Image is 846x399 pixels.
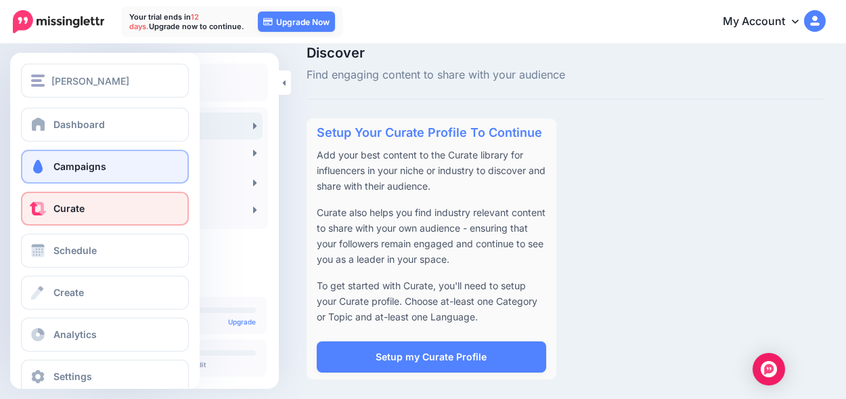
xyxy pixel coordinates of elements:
[317,341,546,373] a: Setup my Curate Profile
[21,108,189,142] a: Dashboard
[317,278,546,324] p: To get started with Curate, you'll need to setup your Curate profile. Choose at-least one Categor...
[53,287,84,298] span: Create
[53,329,97,340] span: Analytics
[753,353,785,385] div: Open Intercom Messenger
[53,371,92,382] span: Settings
[21,64,189,98] button: [PERSON_NAME]
[21,360,189,394] a: Settings
[129,12,199,31] span: 12 days.
[129,12,244,31] p: Your trial ends in Upgrade now to continue.
[709,5,826,39] a: My Account
[53,245,97,256] span: Schedule
[21,192,189,226] a: Curate
[307,66,565,84] span: Find engaging content to share with your audience
[317,125,546,140] h4: Setup Your Curate Profile To Continue
[258,12,335,32] a: Upgrade Now
[53,203,85,214] span: Curate
[53,161,106,172] span: Campaigns
[317,205,546,267] p: Curate also helps you find industry relevant content to share with your own audience - ensuring t...
[317,147,546,194] p: Add your best content to the Curate library for influencers in your niche or industry to discover...
[21,318,189,352] a: Analytics
[13,10,104,33] img: Missinglettr
[307,46,565,60] span: Discover
[31,75,45,87] img: menu.png
[53,119,105,130] span: Dashboard
[21,276,189,310] a: Create
[21,150,189,184] a: Campaigns
[51,73,129,89] span: [PERSON_NAME]
[21,234,189,268] a: Schedule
